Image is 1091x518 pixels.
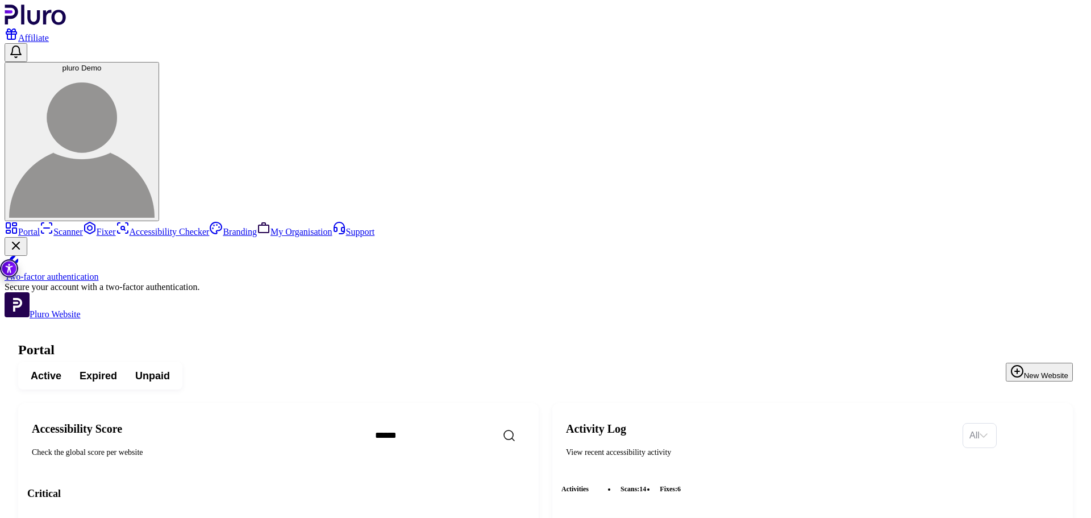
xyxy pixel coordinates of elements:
div: Check the global score per website [32,447,357,458]
div: Two-factor authentication [5,272,1086,282]
div: Set sorting [963,423,997,448]
span: 14 [639,485,646,493]
a: Accessibility Checker [116,227,210,237]
a: Support [332,227,375,237]
h3: Critical [27,487,530,500]
a: Branding [209,227,257,237]
span: Active [31,369,61,383]
span: Expired [80,369,117,383]
a: Affiliate [5,33,49,43]
a: Scanner [40,227,83,237]
button: Unpaid [126,366,179,386]
button: Active [22,366,70,386]
button: pluro Demopluro Demo [5,62,159,221]
li: fixes : [655,483,685,495]
input: Search [366,424,561,447]
button: Expired [70,366,126,386]
button: New Website [1006,363,1073,382]
a: Fixer [83,227,116,237]
div: Secure your account with a two-factor authentication. [5,282,1086,292]
aside: Sidebar menu [5,221,1086,320]
a: My Organisation [257,227,332,237]
h2: Activity Log [566,422,953,436]
div: Activities [561,476,1064,502]
span: Unpaid [135,369,170,383]
li: scans : [616,483,651,495]
a: Portal [5,227,40,237]
button: Close Two-factor authentication notification [5,237,27,256]
button: Open notifications, you have 0 new notifications [5,43,27,62]
img: pluro Demo [9,72,155,218]
span: pluro Demo [63,64,102,72]
div: View recent accessibility activity [566,447,953,458]
span: 6 [677,485,681,493]
a: Two-factor authentication [5,256,1086,282]
a: Logo [5,17,66,27]
h2: Accessibility Score [32,422,357,436]
a: Open Pluro Website [5,309,81,319]
h1: Portal [18,342,1073,358]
